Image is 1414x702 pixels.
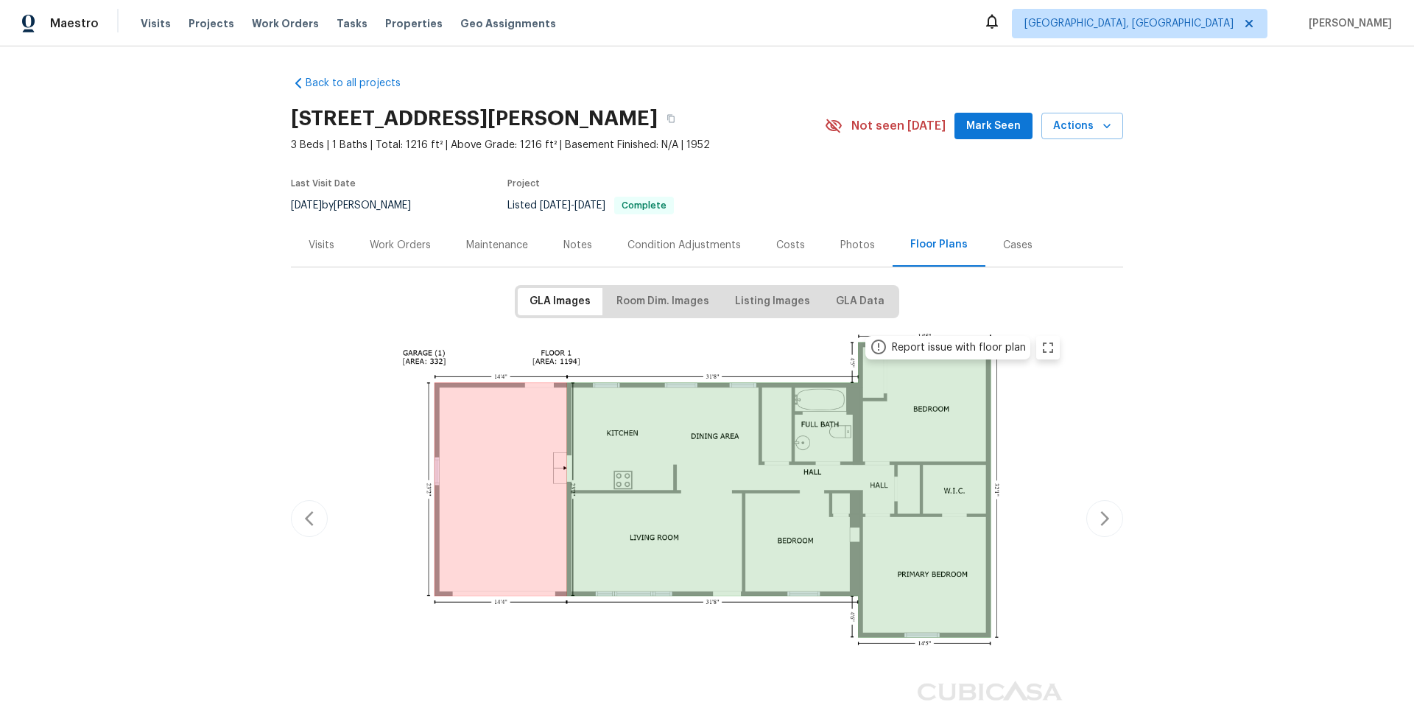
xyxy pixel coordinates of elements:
span: [PERSON_NAME] [1303,16,1392,31]
h2: [STREET_ADDRESS][PERSON_NAME] [291,111,658,126]
span: GLA Images [530,292,591,311]
span: Listed [507,200,674,211]
span: Project [507,179,540,188]
div: Photos [840,238,875,253]
button: Actions [1041,113,1123,140]
span: Room Dim. Images [616,292,709,311]
span: Tasks [337,18,367,29]
span: [GEOGRAPHIC_DATA], [GEOGRAPHIC_DATA] [1024,16,1234,31]
span: Projects [189,16,234,31]
span: Listing Images [735,292,810,311]
span: [DATE] [540,200,571,211]
span: Visits [141,16,171,31]
a: Back to all projects [291,76,432,91]
button: GLA Data [824,288,896,315]
button: GLA Images [518,288,602,315]
button: Listing Images [723,288,822,315]
div: Cases [1003,238,1033,253]
div: Notes [563,238,592,253]
span: - [540,200,605,211]
span: [DATE] [291,200,322,211]
span: [DATE] [574,200,605,211]
div: by [PERSON_NAME] [291,197,429,214]
div: Visits [309,238,334,253]
button: Mark Seen [954,113,1033,140]
button: Copy Address [658,105,684,132]
div: Condition Adjustments [627,238,741,253]
div: Work Orders [370,238,431,253]
span: Maestro [50,16,99,31]
span: Complete [616,201,672,210]
span: Geo Assignments [460,16,556,31]
button: zoom in [1036,336,1060,359]
div: Costs [776,238,805,253]
span: Actions [1053,117,1111,136]
span: Mark Seen [966,117,1021,136]
span: GLA Data [836,292,884,311]
span: Not seen [DATE] [851,119,946,133]
div: Floor Plans [910,237,968,252]
span: Properties [385,16,443,31]
span: 3 Beds | 1 Baths | Total: 1216 ft² | Above Grade: 1216 ft² | Basement Finished: N/A | 1952 [291,138,825,152]
div: Report issue with floor plan [892,340,1026,355]
button: Room Dim. Images [605,288,721,315]
span: Last Visit Date [291,179,356,188]
span: Work Orders [252,16,319,31]
div: Maintenance [466,238,528,253]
